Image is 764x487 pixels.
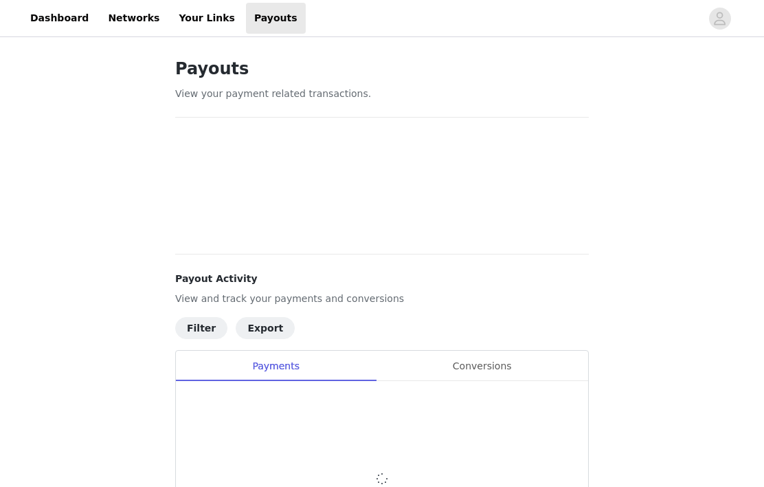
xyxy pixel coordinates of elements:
div: Conversions [376,351,588,382]
div: avatar [713,8,726,30]
p: View your payment related transactions. [175,87,589,101]
a: Your Links [170,3,243,34]
h1: Payouts [175,56,589,81]
button: Filter [175,317,227,339]
button: Export [236,317,295,339]
a: Dashboard [22,3,97,34]
div: Payments [176,351,376,382]
a: Networks [100,3,168,34]
h4: Payout Activity [175,272,589,286]
a: Payouts [246,3,306,34]
p: View and track your payments and conversions [175,292,589,306]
